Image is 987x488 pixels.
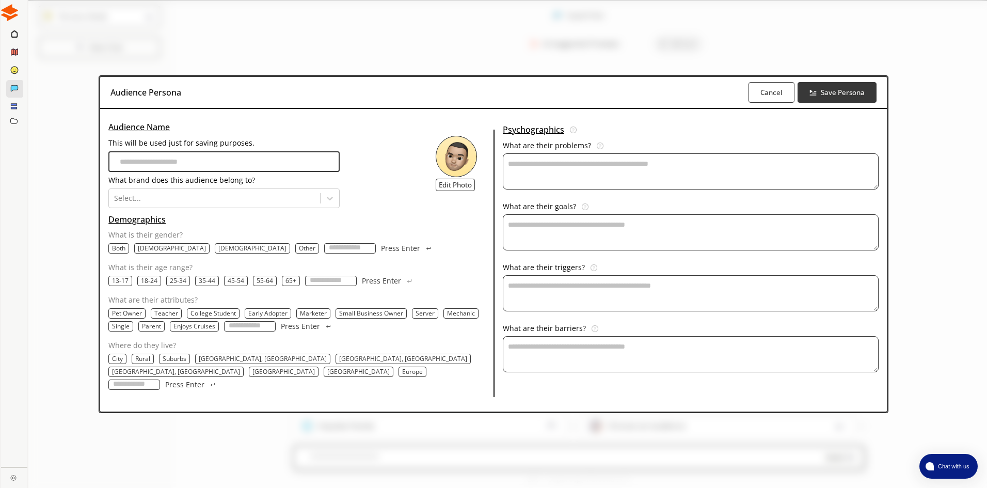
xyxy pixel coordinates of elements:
button: Chicago, IL [112,368,240,376]
button: Both [112,244,125,253]
img: Tooltip Icon [582,203,588,210]
button: Female [138,244,206,253]
b: Edit Photo [439,180,472,190]
img: Press Enter [210,383,216,386]
button: Europe [402,368,423,376]
p: What is their age range? [108,263,489,272]
a: Close [1,467,27,485]
u: Audience Name [108,121,170,133]
button: Suburbs [163,355,186,363]
button: Early Adopter [248,309,288,318]
p: Press Enter [165,381,204,389]
input: age-input [305,276,357,286]
button: College Student [190,309,236,318]
p: What are their triggers? [503,263,585,272]
div: gender-text-list [108,243,489,254]
h3: Audience Persona [110,85,181,100]
button: Rural [135,355,150,363]
button: 13-17 [112,277,129,285]
p: [GEOGRAPHIC_DATA], [GEOGRAPHIC_DATA] [112,368,240,376]
img: Tooltip Icon [592,325,598,332]
p: This will be used just for saving purposes. [108,139,339,147]
button: Press Enter [165,380,217,390]
p: [GEOGRAPHIC_DATA] [327,368,390,376]
button: atlas-launcher [919,454,978,479]
input: location-input [108,380,160,390]
input: audience-persona-input-input [108,151,339,172]
p: What is their gender? [108,231,489,239]
img: Close [1,4,18,21]
div: occupation-text-list [108,308,489,332]
img: Press Enter [425,247,432,250]
p: What are their barriers? [503,324,586,333]
button: Cancel [749,82,794,103]
button: Press Enter [381,243,433,254]
input: occupation-input [224,321,276,332]
img: Tooltip Icon [591,264,597,271]
button: Mechanic [447,309,475,318]
img: Press Enter [325,325,331,328]
p: [GEOGRAPHIC_DATA], [GEOGRAPHIC_DATA] [199,355,327,363]
p: [DEMOGRAPHIC_DATA] [138,244,206,253]
button: 55-64 [257,277,273,285]
p: What are their problems? [503,141,591,150]
p: What brand does this audience belong to? [108,176,339,184]
img: Tooltip Icon [597,143,603,149]
button: Small Business Owner [339,309,403,318]
u: Psychographics [503,122,564,137]
button: 18-24 [141,277,157,285]
button: Enjoys Cruises [173,322,215,330]
div: age-text-list [108,276,489,286]
button: Male [218,244,286,253]
button: City [112,355,123,363]
p: Press Enter [281,322,320,330]
button: Other [299,244,315,253]
textarea: audience-persona-input-textarea [503,214,879,250]
button: 35-44 [199,277,215,285]
button: 65+ [285,277,296,285]
p: [GEOGRAPHIC_DATA], [GEOGRAPHIC_DATA] [339,355,467,363]
button: 45-54 [228,277,244,285]
button: Pet Owner [112,309,142,318]
p: What are their goals? [503,202,576,211]
textarea: audience-persona-input-textarea [503,275,879,311]
button: Parent [142,322,161,330]
button: San Francisco, CA [339,355,467,363]
img: Press Enter [406,279,412,282]
button: Korea [327,368,390,376]
button: Save Persona [798,82,877,103]
button: Atlanta, GA [199,355,327,363]
button: Single [112,322,130,330]
p: Press Enter [381,244,420,253]
b: Cancel [760,88,783,97]
button: Marketer [300,309,327,318]
button: Teacher [154,309,178,318]
textarea: audience-persona-input-textarea [503,153,879,190]
button: 25-34 [170,277,186,285]
textarea: audience-persona-input-textarea [503,336,879,372]
p: [GEOGRAPHIC_DATA] [252,368,315,376]
button: Server [416,309,435,318]
input: gender-input [324,243,376,254]
b: Save Persona [821,88,865,97]
p: Where do they live? [108,341,489,350]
